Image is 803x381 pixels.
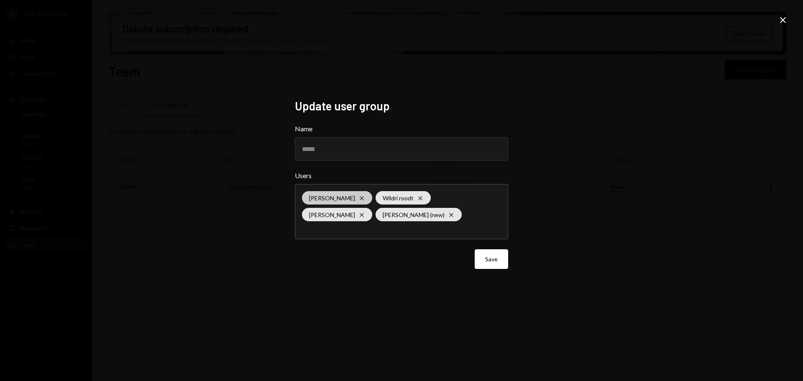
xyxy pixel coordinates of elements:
[376,208,462,221] div: [PERSON_NAME] (new)
[295,124,508,134] label: Name
[302,191,372,205] div: [PERSON_NAME]
[376,191,431,205] div: Wildri roodt
[302,208,372,221] div: [PERSON_NAME]
[295,171,508,181] label: Users
[475,249,508,269] button: Save
[295,98,508,114] h2: Update user group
